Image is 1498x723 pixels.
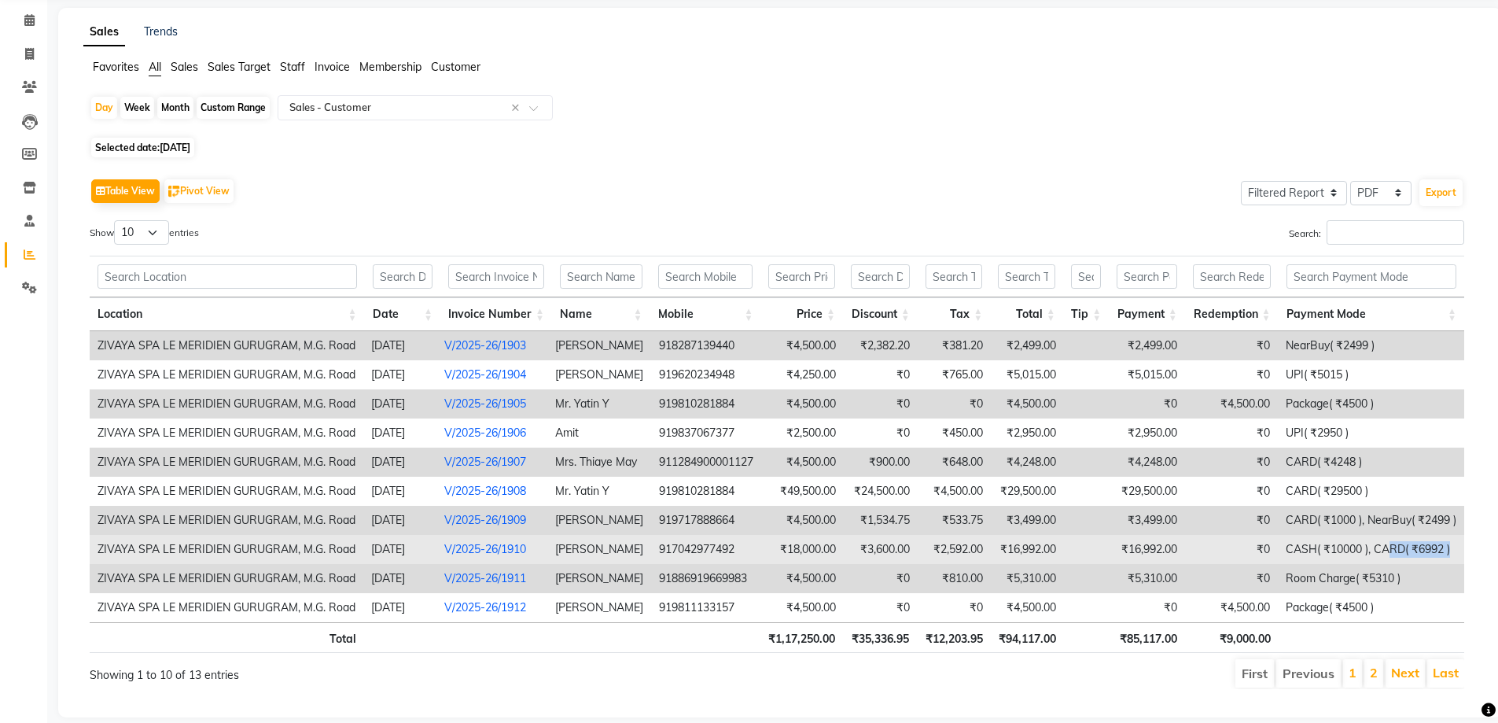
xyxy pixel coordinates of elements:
[444,484,526,498] a: V/2025-26/1908
[1278,360,1464,389] td: UPI( ₹5015 )
[444,600,526,614] a: V/2025-26/1912
[1110,535,1185,564] td: ₹16,992.00
[761,389,844,419] td: ₹4,500.00
[363,593,436,622] td: [DATE]
[918,448,991,477] td: ₹648.00
[363,564,436,593] td: [DATE]
[651,331,761,360] td: 918287139440
[547,389,651,419] td: Mr. Yatin Y
[761,448,844,477] td: ₹4,500.00
[90,506,363,535] td: ZIVAYA SPA LE MERIDIEN GURUGRAM, M.G. Road
[1063,297,1109,331] th: Tip: activate to sort column ascending
[90,360,363,389] td: ZIVAYA SPA LE MERIDIEN GURUGRAM, M.G. Road
[90,419,363,448] td: ZIVAYA SPA LE MERIDIEN GURUGRAM, M.G. Road
[991,331,1064,360] td: ₹2,499.00
[363,477,436,506] td: [DATE]
[651,419,761,448] td: 919837067377
[547,360,651,389] td: [PERSON_NAME]
[90,593,363,622] td: ZIVAYA SPA LE MERIDIEN GURUGRAM, M.G. Road
[998,264,1055,289] input: Search Total
[1110,331,1185,360] td: ₹2,499.00
[160,142,190,153] span: [DATE]
[91,138,194,157] span: Selected date:
[90,331,363,360] td: ZIVAYA SPA LE MERIDIEN GURUGRAM, M.G. Road
[991,593,1064,622] td: ₹4,500.00
[1185,506,1278,535] td: ₹0
[918,419,991,448] td: ₹450.00
[991,448,1064,477] td: ₹4,248.00
[98,264,357,289] input: Search Location
[1193,264,1271,289] input: Search Redemption
[1185,360,1278,389] td: ₹0
[918,593,991,622] td: ₹0
[1278,564,1464,593] td: Room Charge( ₹5310 )
[844,564,918,593] td: ₹0
[90,535,363,564] td: ZIVAYA SPA LE MERIDIEN GURUGRAM, M.G. Road
[164,179,234,203] button: Pivot View
[552,297,650,331] th: Name: activate to sort column ascending
[547,331,651,360] td: [PERSON_NAME]
[761,564,844,593] td: ₹4,500.00
[444,338,526,352] a: V/2025-26/1903
[197,97,270,119] div: Custom Range
[90,564,363,593] td: ZIVAYA SPA LE MERIDIEN GURUGRAM, M.G. Road
[761,593,844,622] td: ₹4,500.00
[90,389,363,419] td: ZIVAYA SPA LE MERIDIEN GURUGRAM, M.G. Road
[651,389,761,419] td: 919810281884
[444,542,526,556] a: V/2025-26/1910
[511,100,524,116] span: Clear all
[1286,264,1456,289] input: Search Payment Mode
[1185,535,1278,564] td: ₹0
[844,477,918,506] td: ₹24,500.00
[171,60,198,74] span: Sales
[90,297,365,331] th: Location: activate to sort column ascending
[363,535,436,564] td: [DATE]
[1278,448,1464,477] td: CARD( ₹4248 )
[761,419,844,448] td: ₹2,500.00
[1185,389,1278,419] td: ₹4,500.00
[90,622,364,653] th: Total
[363,448,436,477] td: [DATE]
[991,477,1064,506] td: ₹29,500.00
[1110,448,1185,477] td: ₹4,248.00
[560,264,642,289] input: Search Name
[1110,593,1185,622] td: ₹0
[1370,665,1378,681] a: 2
[90,477,363,506] td: ZIVAYA SPA LE MERIDIEN GURUGRAM, M.G. Road
[157,97,193,119] div: Month
[1349,665,1356,681] a: 1
[444,571,526,585] a: V/2025-26/1911
[168,186,180,197] img: pivot.png
[1185,419,1278,448] td: ₹0
[844,506,918,535] td: ₹1,534.75
[851,264,910,289] input: Search Discount
[1110,564,1185,593] td: ₹5,310.00
[658,264,753,289] input: Search Mobile
[120,97,154,119] div: Week
[444,367,526,382] a: V/2025-26/1904
[448,264,544,289] input: Search Invoice Number
[1327,220,1464,245] input: Search:
[1071,264,1101,289] input: Search Tip
[90,448,363,477] td: ZIVAYA SPA LE MERIDIEN GURUGRAM, M.G. Road
[760,297,843,331] th: Price: activate to sort column ascending
[1289,220,1464,245] label: Search:
[149,60,161,74] span: All
[363,419,436,448] td: [DATE]
[651,564,761,593] td: 91886919669983
[844,593,918,622] td: ₹0
[114,220,169,245] select: Showentries
[761,535,844,564] td: ₹18,000.00
[650,297,761,331] th: Mobile: activate to sort column ascending
[547,535,651,564] td: [PERSON_NAME]
[280,60,305,74] span: Staff
[1117,264,1177,289] input: Search Payment
[1419,179,1463,206] button: Export
[844,419,918,448] td: ₹0
[83,18,125,46] a: Sales
[90,658,649,684] div: Showing 1 to 10 of 13 entries
[917,622,990,653] th: ₹12,203.95
[1391,665,1419,681] a: Next
[359,60,421,74] span: Membership
[1279,297,1464,331] th: Payment Mode: activate to sort column ascending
